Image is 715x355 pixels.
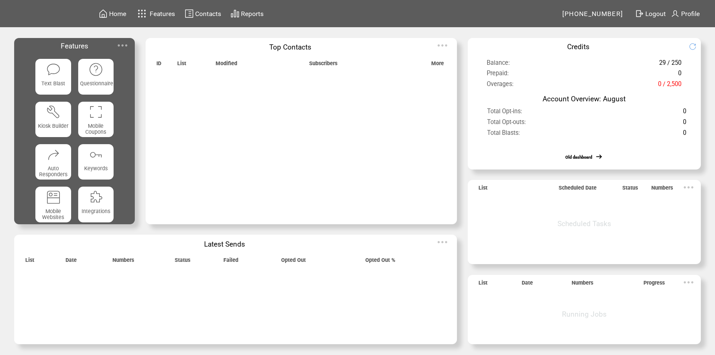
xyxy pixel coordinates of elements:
a: Home [98,8,127,19]
span: Total Blasts: [487,129,520,140]
span: List [25,257,34,267]
span: 0 [683,118,686,130]
span: Running Jobs [562,310,607,318]
a: Old dashboard [565,155,592,160]
img: coupons.svg [89,105,103,119]
span: Features [150,10,175,18]
span: More [431,60,444,70]
a: Integrations [78,187,114,222]
span: Auto Responders [39,165,67,177]
img: ellypsis.svg [681,275,696,290]
span: Top Contacts [269,43,311,51]
span: Total Opt-outs: [487,118,526,130]
span: Prepaid: [487,70,509,81]
img: refresh.png [689,43,703,50]
span: Latest Sends [204,240,245,248]
img: profile.svg [671,9,680,18]
span: Kiosk Builder [38,123,69,129]
a: Contacts [184,8,222,19]
img: auto-responders.svg [46,148,61,162]
img: home.svg [99,9,108,18]
a: Profile [670,8,701,19]
span: Progress [643,280,665,290]
span: Scheduled Date [559,185,597,195]
span: List [479,185,487,195]
span: Numbers [651,185,673,195]
span: 0 [683,129,686,140]
img: keywords.svg [89,148,103,162]
span: Contacts [195,10,221,18]
span: Subscribers [309,60,337,70]
span: 0 [683,108,686,119]
span: Keywords [84,165,108,171]
span: Balance: [487,59,510,70]
span: Failed [223,257,238,267]
span: List [177,60,186,70]
img: questionnaire.svg [89,62,103,77]
img: ellypsis.svg [115,38,130,53]
a: Reports [229,8,265,19]
span: Date [522,280,533,290]
img: tool%201.svg [46,105,61,119]
a: Features [134,6,177,21]
span: Numbers [112,257,134,267]
img: exit.svg [635,9,644,18]
span: 29 / 250 [659,59,681,70]
span: Integrations [82,208,110,214]
img: ellypsis.svg [681,180,696,195]
span: Profile [681,10,700,18]
span: Date [66,257,77,267]
img: ellypsis.svg [435,235,450,250]
span: Credits [567,42,590,51]
a: Kiosk Builder [35,102,71,137]
span: Modified [216,60,237,70]
span: Mobile Websites [42,208,64,220]
span: Overages: [487,80,514,92]
img: chart.svg [231,9,239,18]
span: Logout [645,10,666,18]
img: text-blast.svg [46,62,61,77]
span: Features [61,42,88,50]
span: Text Blast [41,80,65,86]
a: Keywords [78,144,114,180]
span: Numbers [572,280,593,290]
a: Auto Responders [35,144,71,180]
span: ID [156,60,161,70]
span: Scheduled Tasks [557,219,611,228]
img: contacts.svg [185,9,194,18]
a: Mobile Coupons [78,102,114,137]
span: Mobile Coupons [85,123,106,135]
span: Account Overview: August [543,95,626,103]
span: Questionnaire [80,80,113,86]
span: Opted Out [281,257,306,267]
span: Reports [241,10,264,18]
span: List [479,280,487,290]
span: Opted Out % [365,257,395,267]
span: Status [622,185,638,195]
a: Mobile Websites [35,187,71,222]
span: Status [175,257,190,267]
span: Total Opt-ins: [487,108,522,119]
img: ellypsis.svg [435,38,450,53]
a: Questionnaire [78,59,114,94]
a: Logout [634,8,670,19]
span: Home [109,10,126,18]
a: Text Blast [35,59,71,94]
img: mobile-websites.svg [46,190,61,205]
img: integrations.svg [89,190,103,205]
img: features.svg [136,7,149,20]
span: 0 / 2,500 [658,80,681,92]
span: [PHONE_NUMBER] [562,10,623,18]
span: 0 [678,70,681,81]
